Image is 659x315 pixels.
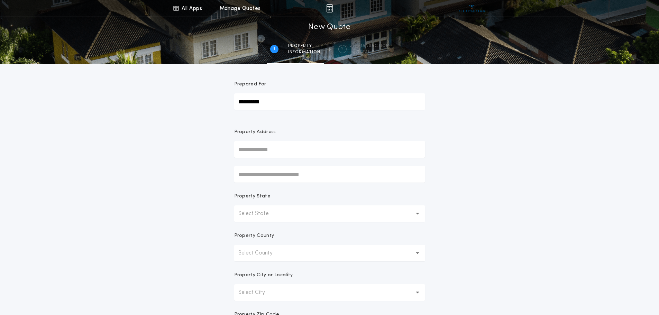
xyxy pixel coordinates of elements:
button: Select County [234,245,425,261]
p: Property Address [234,129,425,136]
p: Select State [238,210,280,218]
h2: 2 [341,46,344,52]
span: Property [288,43,320,49]
img: img [326,4,333,12]
span: information [288,49,320,55]
p: Select County [238,249,284,257]
p: Prepared For [234,81,266,88]
span: details [356,49,389,55]
button: Select City [234,284,425,301]
img: vs-icon [459,5,485,12]
h2: 1 [274,46,275,52]
span: Transaction [356,43,389,49]
p: Select City [238,288,276,297]
p: Property State [234,193,271,200]
p: Property City or Locality [234,272,293,279]
input: Prepared For [234,93,425,110]
h1: New Quote [308,22,350,33]
p: Property County [234,232,274,239]
button: Select State [234,205,425,222]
